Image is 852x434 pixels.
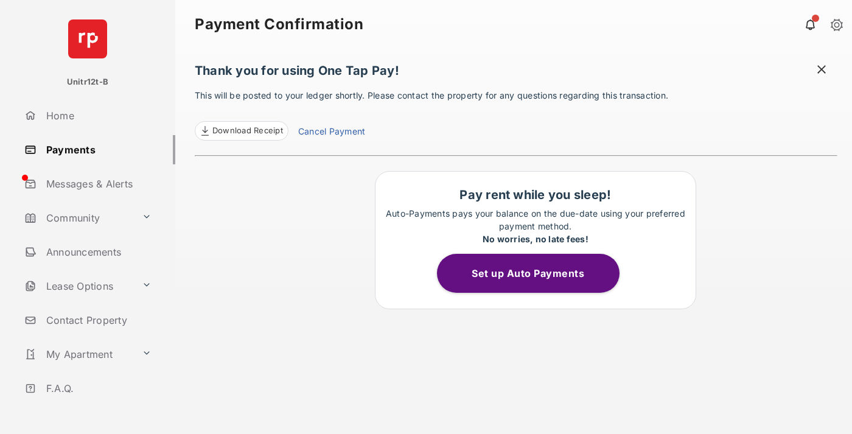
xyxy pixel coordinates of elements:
button: Set up Auto Payments [437,254,620,293]
a: Contact Property [19,306,175,335]
p: This will be posted to your ledger shortly. Please contact the property for any questions regardi... [195,89,837,141]
a: Download Receipt [195,121,288,141]
p: Auto-Payments pays your balance on the due-date using your preferred payment method. [382,207,690,245]
a: Messages & Alerts [19,169,175,198]
a: Community [19,203,137,233]
a: Announcements [19,237,175,267]
a: F.A.Q. [19,374,175,403]
h1: Thank you for using One Tap Pay! [195,63,837,84]
a: Set up Auto Payments [437,267,634,279]
h1: Pay rent while you sleep! [382,187,690,202]
a: Lease Options [19,271,137,301]
div: No worries, no late fees! [382,233,690,245]
a: Home [19,101,175,130]
a: Cancel Payment [298,125,365,141]
a: My Apartment [19,340,137,369]
span: Download Receipt [212,125,283,137]
img: svg+xml;base64,PHN2ZyB4bWxucz0iaHR0cDovL3d3dy53My5vcmcvMjAwMC9zdmciIHdpZHRoPSI2NCIgaGVpZ2h0PSI2NC... [68,19,107,58]
p: Unitr12t-B [67,76,108,88]
a: Payments [19,135,175,164]
strong: Payment Confirmation [195,17,363,32]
